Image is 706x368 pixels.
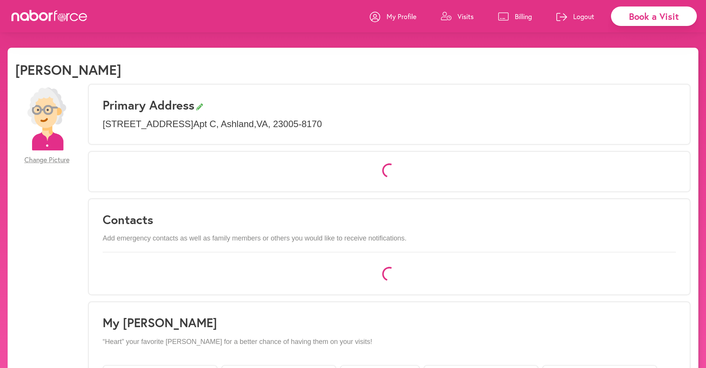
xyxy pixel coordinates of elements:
a: Visits [441,5,474,28]
p: Billing [515,12,532,21]
p: Add emergency contacts as well as family members or others you would like to receive notifications. [103,234,676,243]
h1: [PERSON_NAME] [15,61,121,78]
a: My Profile [370,5,416,28]
div: Book a Visit [611,6,697,26]
h3: Primary Address [103,98,676,112]
p: Visits [458,12,474,21]
p: [STREET_ADDRESS] Apt C , Ashland , VA , 23005-8170 [103,119,676,130]
a: Billing [498,5,532,28]
a: Logout [556,5,594,28]
h3: Contacts [103,212,676,227]
h1: My [PERSON_NAME] [103,315,676,330]
p: “Heart” your favorite [PERSON_NAME] for a better chance of having them on your visits! [103,338,676,346]
p: Logout [573,12,594,21]
p: My Profile [387,12,416,21]
img: efc20bcf08b0dac87679abea64c1faab.png [15,87,78,150]
span: Change Picture [24,156,69,164]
